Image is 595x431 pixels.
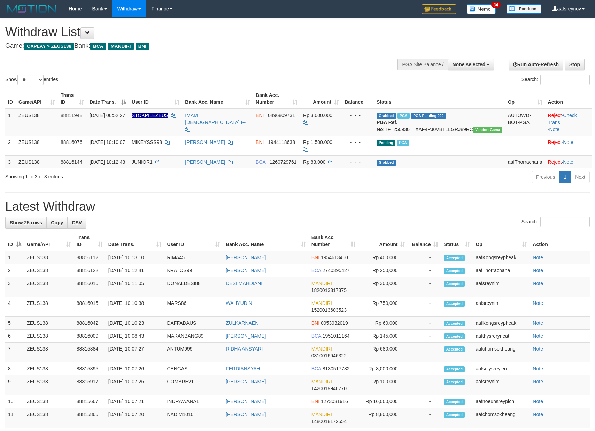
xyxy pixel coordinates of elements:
[548,113,562,118] a: Reject
[185,139,225,145] a: [PERSON_NAME]
[5,297,24,317] td: 4
[311,411,332,417] span: MANDIRI
[5,109,16,136] td: 1
[256,139,264,145] span: BNI
[5,136,16,155] td: 2
[358,395,408,408] td: Rp 16,000,000
[533,399,543,404] a: Note
[74,343,106,362] td: 88815884
[5,264,24,277] td: 2
[46,217,68,229] a: Copy
[377,120,397,132] b: PGA Ref. No:
[377,140,395,146] span: Pending
[422,4,456,14] img: Feedback.jpg
[106,408,164,428] td: [DATE] 10:07:20
[61,113,82,118] span: 88811948
[136,43,149,50] span: BNI
[164,343,223,362] td: ANTUM999
[67,217,86,229] a: CSV
[444,268,465,274] span: Accepted
[226,379,266,384] a: [PERSON_NAME]
[5,43,390,49] h4: Game: Bank:
[303,113,332,118] span: Rp 3.000.000
[533,320,543,326] a: Note
[311,346,332,352] span: MANDIRI
[5,330,24,343] td: 6
[61,139,82,145] span: 88816076
[533,255,543,260] a: Note
[441,231,473,251] th: Status: activate to sort column ascending
[545,109,592,136] td: · ·
[106,251,164,264] td: [DATE] 10:13:10
[444,412,465,418] span: Accepted
[311,366,321,371] span: BCA
[5,200,590,214] h1: Latest Withdraw
[226,366,260,371] a: FERDIANSYAH
[505,109,545,136] td: AUTOWD-BOT-PGA
[323,366,350,371] span: Copy 8130517782 to clipboard
[533,346,543,352] a: Note
[16,136,58,155] td: ZEUS138
[408,231,441,251] th: Balance: activate to sort column ascending
[311,418,347,424] span: Copy 1480018172554 to clipboard
[509,59,563,70] a: Run Auto-Refresh
[358,251,408,264] td: Rp 400,000
[358,330,408,343] td: Rp 145,000
[90,113,125,118] span: [DATE] 06:52:27
[24,251,74,264] td: ZEUS138
[345,112,371,119] div: - - -
[533,280,543,286] a: Note
[545,155,592,168] td: ·
[444,255,465,261] span: Accepted
[323,333,350,339] span: Copy 1951011164 to clipboard
[444,333,465,339] span: Accepted
[16,109,58,136] td: ZEUS138
[548,113,577,125] a: Check Trans
[549,126,559,132] a: Note
[548,139,562,145] a: Reject
[311,255,319,260] span: BNI
[74,330,106,343] td: 88816009
[226,320,258,326] a: ZULKARNAEN
[521,217,590,227] label: Search:
[540,217,590,227] input: Search:
[342,89,374,109] th: Balance
[74,375,106,395] td: 88815917
[397,140,409,146] span: Marked by aafnoeunsreypich
[473,231,530,251] th: Op: activate to sort column ascending
[548,159,562,165] a: Reject
[268,139,295,145] span: Copy 1944118638 to clipboard
[5,25,390,39] h1: Withdraw List
[24,362,74,375] td: ZEUS138
[311,399,319,404] span: BNI
[311,353,347,359] span: Copy 0310016946322 to clipboard
[408,297,441,317] td: -
[164,362,223,375] td: CENGAS
[473,408,530,428] td: aafchomsokheang
[358,362,408,375] td: Rp 8,000,000
[444,346,465,352] span: Accepted
[303,159,326,165] span: Rp 83.000
[473,127,502,133] span: Vendor URL: https://trx31.1velocity.biz
[226,255,266,260] a: [PERSON_NAME]
[226,333,266,339] a: [PERSON_NAME]
[185,113,246,125] a: IMAM [DEMOGRAPHIC_DATA] I--
[408,408,441,428] td: -
[106,330,164,343] td: [DATE] 10:08:43
[453,62,486,67] span: None selected
[321,320,348,326] span: Copy 0953932019 to clipboard
[5,375,24,395] td: 9
[377,160,396,166] span: Grabbed
[505,155,545,168] td: aafThorrachana
[473,317,530,330] td: aafKongsreypheak
[311,379,332,384] span: MANDIRI
[311,333,321,339] span: BCA
[311,268,321,273] span: BCA
[374,109,505,136] td: TF_250930_TXAF4PJ0VBTLLGRJ89RC
[309,231,358,251] th: Bank Acc. Number: activate to sort column ascending
[311,287,347,293] span: Copy 1820013317375 to clipboard
[223,231,309,251] th: Bank Acc. Name: activate to sort column ascending
[408,251,441,264] td: -
[345,139,371,146] div: - - -
[106,343,164,362] td: [DATE] 10:07:27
